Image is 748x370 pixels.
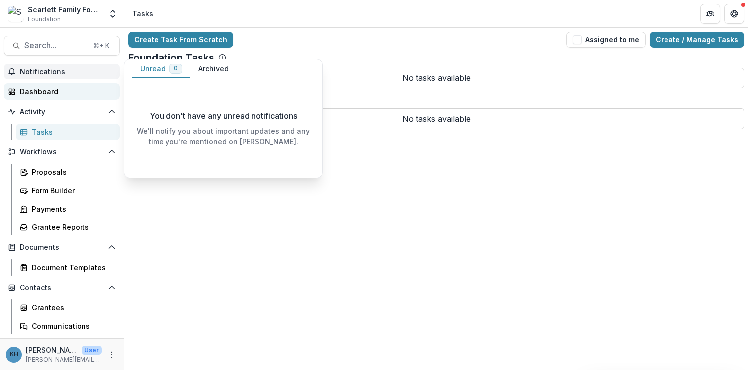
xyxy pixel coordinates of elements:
div: Tasks [32,127,112,137]
div: Tasks [132,8,153,19]
a: Create Task From Scratch [128,32,233,48]
p: You don't have any unread notifications [150,110,297,122]
button: Search... [4,36,120,56]
p: Foundation Tasks [128,52,214,64]
a: Grantees [16,299,120,316]
div: Form Builder [32,185,112,196]
a: Communications [16,318,120,334]
div: Grantee Reports [32,222,112,232]
button: More [106,349,118,361]
button: Open Documents [4,239,120,255]
div: Proposals [32,167,112,177]
span: Search... [24,41,87,50]
p: [PERSON_NAME][EMAIL_ADDRESS][DOMAIN_NAME] [26,355,102,364]
span: 0 [174,65,178,72]
a: Tasks [16,124,120,140]
div: Katie Hazelwood [10,351,18,358]
button: Assigned to me [566,32,646,48]
div: Payments [32,204,112,214]
a: Create / Manage Tasks [650,32,744,48]
a: Proposals [16,164,120,180]
span: Workflows [20,148,104,156]
button: Archived [190,59,237,78]
div: Communications [32,321,112,331]
div: Grantees [32,302,112,313]
a: Form Builder [16,182,120,199]
span: Documents [20,243,104,252]
div: ⌘ + K [91,40,111,51]
p: No tasks available [128,108,744,129]
span: Contacts [20,284,104,292]
span: Foundation [28,15,61,24]
button: Open entity switcher [106,4,120,24]
p: No tasks available [128,68,744,88]
p: We'll notify you about important updates and any time you're mentioned on [PERSON_NAME]. [132,126,314,147]
span: Activity [20,108,104,116]
img: Scarlett Family Foundation [8,6,24,22]
button: Open Workflows [4,144,120,160]
p: User [82,346,102,355]
button: Open Activity [4,104,120,120]
div: Document Templates [32,262,112,273]
p: [PERSON_NAME] [26,345,78,355]
nav: breadcrumb [128,6,157,21]
div: Dashboard [20,86,112,97]
div: Scarlett Family Foundation [28,4,102,15]
a: Grantee Reports [16,219,120,235]
button: Notifications [4,64,120,79]
a: Document Templates [16,259,120,276]
span: Notifications [20,68,116,76]
button: Get Help [724,4,744,24]
a: Dashboard [4,83,120,100]
button: Partners [700,4,720,24]
button: Open Contacts [4,280,120,296]
button: Unread [132,59,190,78]
a: Payments [16,201,120,217]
